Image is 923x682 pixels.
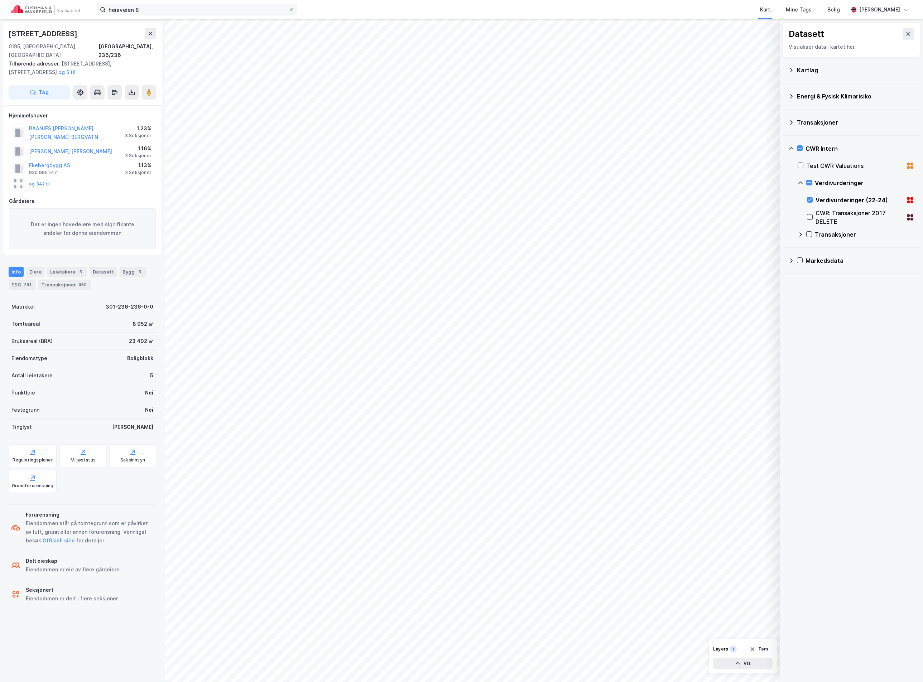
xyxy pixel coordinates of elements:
div: Miljøstatus [71,457,96,463]
div: Datasett [789,28,824,40]
div: 350 [77,281,88,288]
div: Kontrollprogram for chat [887,648,923,682]
div: Verdivurderinger [815,179,914,187]
div: Nei [145,406,153,414]
div: 3 Seksjoner [125,153,152,159]
div: Test CWR Valuations [806,161,903,170]
div: Eiendomstype [11,354,47,363]
div: Visualiser data i kartet her. [789,43,914,51]
div: Det er ingen hovedeiere med signifikante andeler for denne eiendommen [9,208,156,249]
div: 930 995 517 [29,170,57,175]
div: Transaksjoner [38,280,91,290]
div: Seksjonert [26,586,118,594]
iframe: Chat Widget [887,648,923,682]
div: Forurensning [26,511,153,519]
button: Tag [9,85,70,100]
div: Mine Tags [786,5,812,14]
div: Transaksjoner [797,118,914,127]
button: Tøm [745,643,773,655]
div: 5 [136,268,143,275]
div: 1.16% [125,144,152,153]
div: ESG [9,280,35,290]
div: Festegrunn [11,406,39,414]
div: Saksinnsyn [120,457,145,463]
div: Transaksjoner [815,230,914,239]
img: cushman-wakefield-realkapital-logo.202ea83816669bd177139c58696a8fa1.svg [11,5,80,15]
div: 0195, [GEOGRAPHIC_DATA], [GEOGRAPHIC_DATA] [9,42,98,59]
div: 3 Seksjoner [125,133,152,139]
div: 1 [730,645,737,653]
div: 1.23% [125,124,152,133]
div: Punktleie [11,388,35,397]
div: Leietakere [47,267,87,277]
div: Tinglyst [11,423,32,431]
div: Datasett [90,267,117,277]
div: 301-236-236-0-0 [106,303,153,311]
div: Eiendommen står på tomtegrunn som er påvirket av luft, grunn eller annen forurensning. Vennligst ... [26,519,153,545]
div: [STREET_ADDRESS] [9,28,79,39]
input: Søk på adresse, matrikkel, gårdeiere, leietakere eller personer [106,4,288,15]
div: 5 [150,371,153,380]
div: CWR Intern [806,144,914,153]
div: Verdivurderinger (22-24) [816,196,903,204]
div: 23 402 ㎡ [129,337,153,345]
div: Energi & Fysisk Klimarisiko [797,92,914,101]
div: Grunnforurensning [12,483,53,489]
div: [PERSON_NAME] [112,423,153,431]
div: Markedsdata [806,256,914,265]
div: Reguleringsplaner [13,457,53,463]
div: Delt eieskap [26,557,120,565]
div: 291 [23,281,33,288]
div: Kartlag [797,66,914,74]
div: Bruksareal (BRA) [11,337,53,345]
div: 5 [77,268,84,275]
div: Hjemmelshaver [9,111,156,120]
div: Nei [145,388,153,397]
div: [STREET_ADDRESS], [STREET_ADDRESS] [9,59,150,77]
div: CWR: Transaksjoner 2017 DELETE [816,209,903,226]
div: Kart [760,5,770,14]
span: Tilhørende adresser: [9,61,62,67]
div: Gårdeiere [9,197,156,205]
div: Boligblokk [127,354,153,363]
div: Info [9,267,24,277]
div: Antall leietakere [11,371,53,380]
div: 8 952 ㎡ [133,320,153,328]
div: Matrikkel [11,303,35,311]
div: Tomteareal [11,320,40,328]
button: Vis [713,658,773,669]
div: 3 Seksjoner [125,170,152,175]
div: Bolig [827,5,840,14]
div: 1.13% [125,161,152,170]
div: Eiendommen er eid av flere gårdeiere [26,565,120,574]
div: Bygg [120,267,146,277]
div: [PERSON_NAME] [859,5,900,14]
div: Eiendommen er delt i flere seksjoner [26,594,118,603]
div: Eiere [27,267,44,277]
div: [GEOGRAPHIC_DATA], 236/236 [98,42,156,59]
div: Layers [713,646,728,652]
